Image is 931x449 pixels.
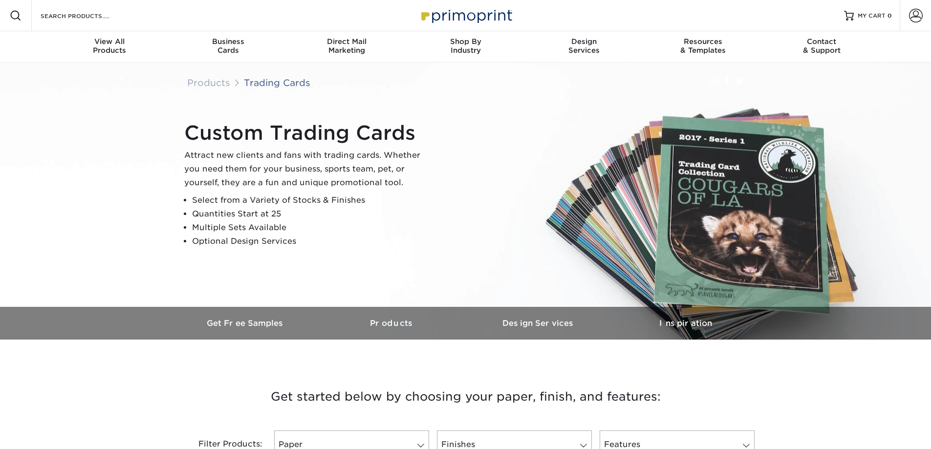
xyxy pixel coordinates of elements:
[192,207,429,221] li: Quantities Start at 25
[287,37,406,46] span: Direct Mail
[525,31,644,63] a: DesignServices
[184,121,429,145] h1: Custom Trading Cards
[180,375,752,419] h3: Get started below by choosing your paper, finish, and features:
[762,37,881,46] span: Contact
[40,10,135,21] input: SEARCH PRODUCTS.....
[173,307,319,340] a: Get Free Samples
[406,37,525,46] span: Shop By
[192,193,429,207] li: Select from a Variety of Stocks & Finishes
[50,31,169,63] a: View AllProducts
[762,31,881,63] a: Contact& Support
[169,31,287,63] a: BusinessCards
[762,37,881,55] div: & Support
[858,12,886,20] span: MY CART
[466,319,612,328] h3: Design Services
[319,307,466,340] a: Products
[50,37,169,55] div: Products
[184,149,429,190] p: Attract new clients and fans with trading cards. Whether you need them for your business, sports ...
[644,37,762,46] span: Resources
[50,37,169,46] span: View All
[244,77,310,88] a: Trading Cards
[612,307,759,340] a: Inspiration
[192,235,429,248] li: Optional Design Services
[319,319,466,328] h3: Products
[287,31,406,63] a: Direct MailMarketing
[406,31,525,63] a: Shop ByIndustry
[169,37,287,55] div: Cards
[644,31,762,63] a: Resources& Templates
[525,37,644,46] span: Design
[466,307,612,340] a: Design Services
[417,5,515,26] img: Primoprint
[173,319,319,328] h3: Get Free Samples
[888,12,892,19] span: 0
[187,77,230,88] a: Products
[525,37,644,55] div: Services
[612,319,759,328] h3: Inspiration
[406,37,525,55] div: Industry
[644,37,762,55] div: & Templates
[192,221,429,235] li: Multiple Sets Available
[287,37,406,55] div: Marketing
[169,37,287,46] span: Business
